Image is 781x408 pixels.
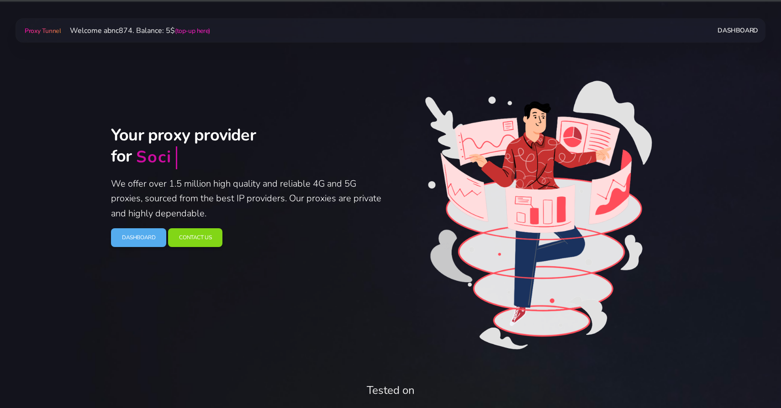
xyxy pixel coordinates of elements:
[718,22,758,39] a: Dashboard
[168,228,222,247] a: Contact Us
[111,177,385,221] p: We offer over 1.5 million high quality and reliable 4G and 5G proxies, sourced from the best IP p...
[111,125,385,169] h2: Your proxy provider for
[136,147,172,168] div: Soci
[728,355,770,397] iframe: Webchat Widget
[23,23,63,38] a: Proxy Tunnel
[25,27,61,35] span: Proxy Tunnel
[116,382,665,398] div: Tested on
[63,26,210,36] span: Welcome abnc874. Balance: 5$
[111,228,166,247] a: Dashboard
[175,27,210,35] a: (top-up here)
